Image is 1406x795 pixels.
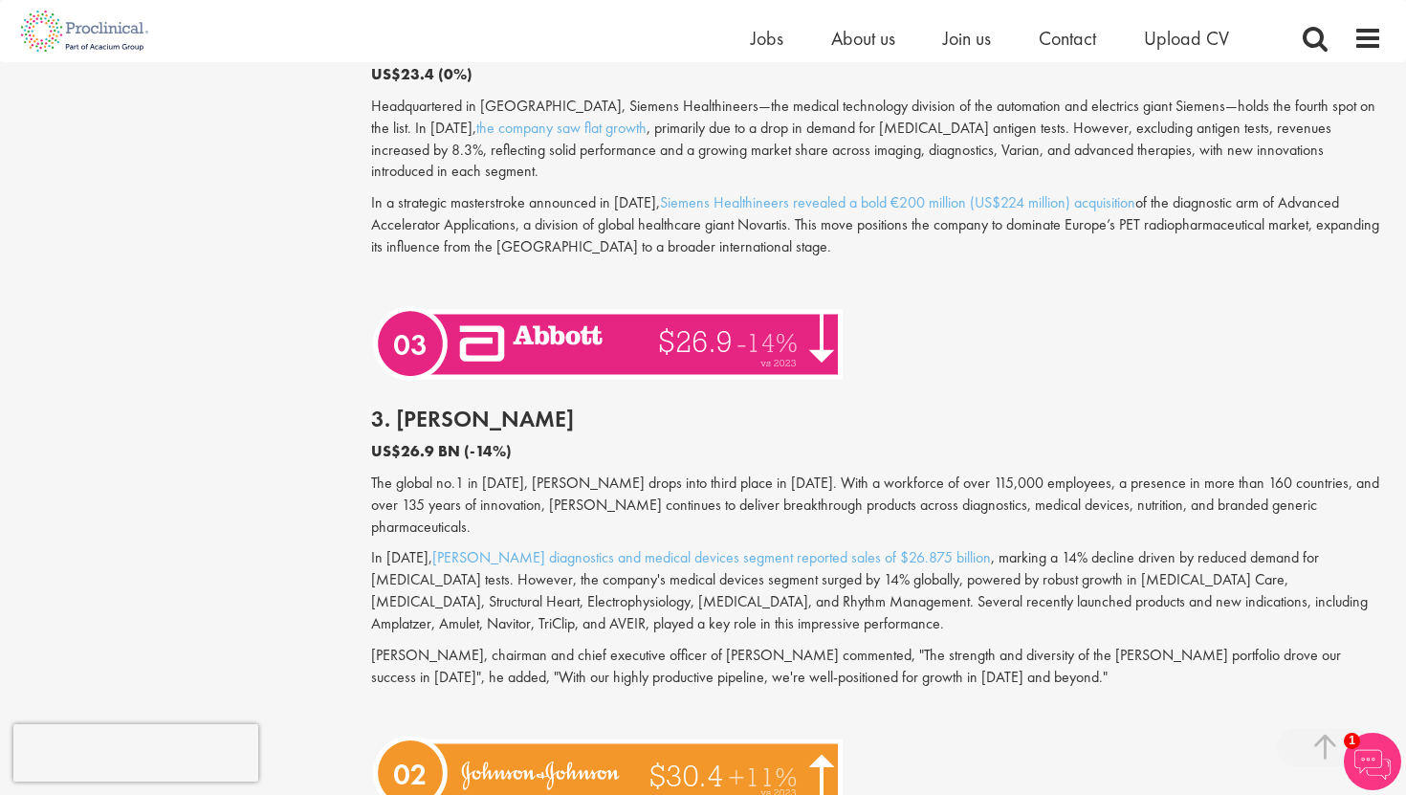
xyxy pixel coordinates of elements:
[1144,26,1229,51] a: Upload CV
[371,547,1383,634] p: In [DATE], , marking a 14% decline driven by reduced demand for [MEDICAL_DATA] tests. However, th...
[371,407,1383,431] h2: 3. [PERSON_NAME]
[751,26,783,51] a: Jobs
[1344,733,1401,790] img: Chatbot
[831,26,895,51] a: About us
[371,441,512,461] b: US$26.9 BN (-14%)
[1039,26,1096,51] a: Contact
[943,26,991,51] a: Join us
[371,192,1383,258] p: In a strategic masterstroke announced in [DATE], of the diagnostic arm of Advanced Accelerator Ap...
[371,645,1383,689] p: [PERSON_NAME], chairman and chief executive officer of [PERSON_NAME] commented, "The strength and...
[660,192,1135,212] a: Siemens Healthineers revealed a bold €200 million (US$224 million) acquisition
[371,64,472,84] b: US$23.4 (0%)
[13,724,258,782] iframe: reCAPTCHA
[371,96,1383,183] p: Headquartered in [GEOGRAPHIC_DATA], Siemens Healthineers—the medical technology division of the a...
[1344,733,1360,749] span: 1
[476,118,647,138] a: the company saw flat growth
[371,473,1383,539] p: The global no.1 in [DATE], [PERSON_NAME] drops into third place in [DATE]. With a workforce of ov...
[432,547,991,567] a: [PERSON_NAME] diagnostics and medical devices segment reported sales of $26.875 billion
